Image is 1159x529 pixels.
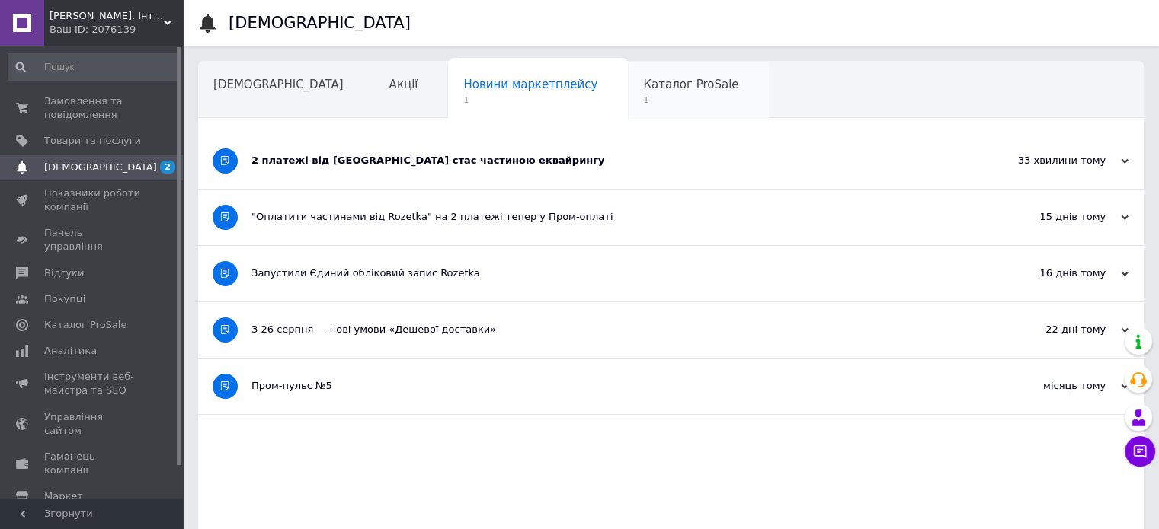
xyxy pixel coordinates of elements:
div: З 26 серпня — нові умови «Дешевої доставки» [251,323,976,336]
div: 16 днів тому [976,266,1129,280]
span: Покупці [44,292,85,306]
div: місяць тому [976,379,1129,393]
span: Гаманець компанії [44,450,141,477]
span: Інструменти веб-майстра та SEO [44,370,141,397]
div: 2 платежі від [GEOGRAPHIC_DATA] стає частиною еквайрингу [251,154,976,167]
span: Рідкі Шпалери. Інтернет-магазин «Строй-центр»‎ [50,9,164,23]
div: 15 днів тому [976,210,1129,224]
span: 2 [160,161,175,174]
div: Пром-пульс №5 [251,379,976,393]
div: 33 хвилини тому [976,154,1129,167]
span: Панель управління [44,226,141,253]
div: 22 дні тому [976,323,1129,336]
span: Відгуки [44,266,84,280]
span: Управління сайтом [44,410,141,438]
span: Товари та послуги [44,134,141,148]
span: Замовлення та повідомлення [44,94,141,122]
span: Каталог ProSale [44,318,126,332]
span: Маркет [44,489,83,503]
h1: [DEMOGRAPHIC_DATA] [229,14,411,32]
div: "Оплатити частинами від Rozetka" на 2 платежі тепер у Пром-оплаті [251,210,976,224]
span: Новини маркетплейсу [463,78,597,91]
span: [DEMOGRAPHIC_DATA] [44,161,157,174]
span: 1 [463,94,597,106]
div: Ваш ID: 2076139 [50,23,183,37]
span: Показники роботи компанії [44,186,141,214]
button: Чат з покупцем [1125,436,1155,467]
span: 1 [643,94,738,106]
span: Каталог ProSale [643,78,738,91]
span: Аналітика [44,344,97,358]
input: Пошук [8,53,180,81]
div: Запустили Єдиний обліковий запис Rozetka [251,266,976,280]
span: Акції [389,78,418,91]
span: [DEMOGRAPHIC_DATA] [213,78,344,91]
